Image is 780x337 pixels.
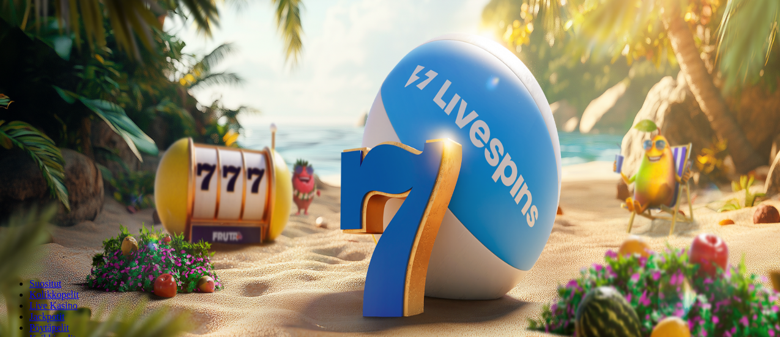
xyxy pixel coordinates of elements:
[29,300,78,311] a: Live Kasino
[29,311,65,322] a: Jackpotit
[29,322,69,333] span: Pöytäpelit
[29,278,61,289] a: Suositut
[29,289,79,300] a: Kolikkopelit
